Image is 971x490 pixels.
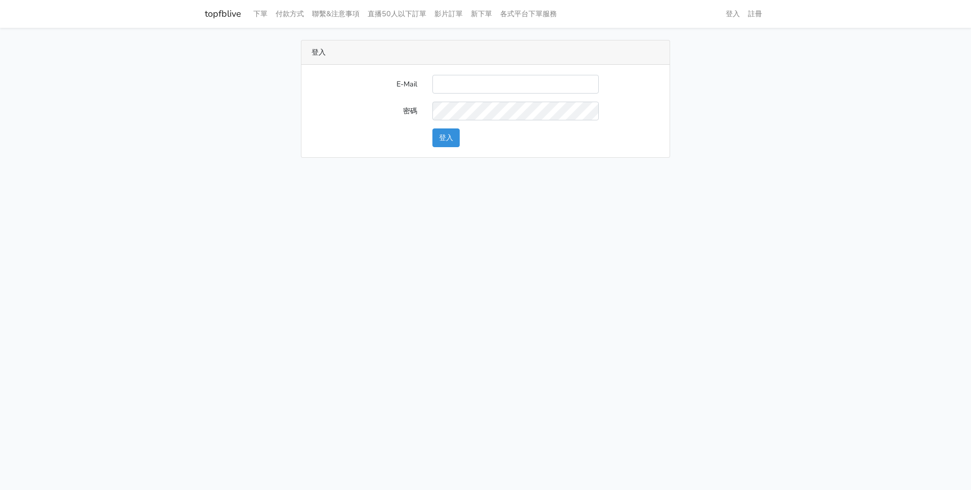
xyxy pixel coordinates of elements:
a: topfblive [205,4,241,24]
a: 聯繫&注意事項 [308,4,364,24]
a: 註冊 [744,4,766,24]
button: 登入 [432,128,460,147]
div: 登入 [301,40,670,65]
a: 影片訂單 [430,4,467,24]
a: 直播50人以下訂單 [364,4,430,24]
a: 登入 [722,4,744,24]
label: E-Mail [304,75,425,94]
a: 下單 [249,4,272,24]
label: 密碼 [304,102,425,120]
a: 新下單 [467,4,496,24]
a: 各式平台下單服務 [496,4,561,24]
a: 付款方式 [272,4,308,24]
